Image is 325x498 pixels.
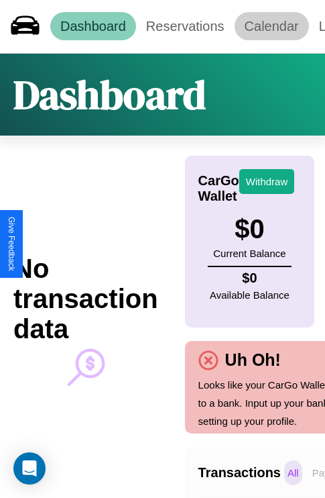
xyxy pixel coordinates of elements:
[235,12,309,40] a: Calendar
[198,173,239,204] h4: CarGo Wallet
[7,217,16,271] div: Give Feedback
[284,460,302,485] p: All
[218,350,287,370] h4: Uh Oh!
[213,214,285,244] h3: $ 0
[198,465,281,481] h4: Transactions
[239,169,295,194] button: Withdraw
[13,67,206,122] h1: Dashboard
[136,12,235,40] a: Reservations
[213,244,285,262] p: Current Balance
[210,270,289,286] h4: $ 0
[210,286,289,304] p: Available Balance
[50,12,136,40] a: Dashboard
[13,254,158,344] h2: No transaction data
[13,452,46,485] div: Open Intercom Messenger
